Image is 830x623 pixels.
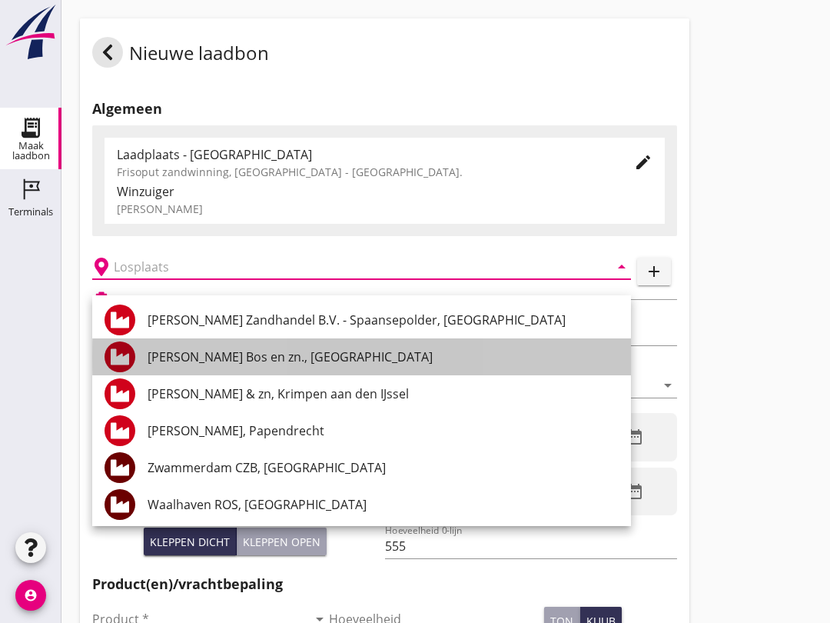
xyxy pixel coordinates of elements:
[117,164,609,180] div: Frisoput zandwinning, [GEOGRAPHIC_DATA] - [GEOGRAPHIC_DATA].
[237,528,327,555] button: Kleppen open
[92,98,677,119] h2: Algemeen
[114,255,588,279] input: Losplaats
[634,153,652,172] i: edit
[626,482,644,501] i: date_range
[148,495,619,514] div: Waalhaven ROS, [GEOGRAPHIC_DATA]
[92,574,677,595] h2: Product(en)/vrachtbepaling
[117,201,652,217] div: [PERSON_NAME]
[144,528,237,555] button: Kleppen dicht
[15,580,46,611] i: account_circle
[148,385,619,403] div: [PERSON_NAME] & zn, Krimpen aan den IJssel
[659,376,677,395] i: arrow_drop_down
[117,182,652,201] div: Winzuiger
[385,534,678,558] input: Hoeveelheid 0-lijn
[243,534,320,550] div: Kleppen open
[645,262,663,281] i: add
[148,421,619,440] div: [PERSON_NAME], Papendrecht
[148,311,619,329] div: [PERSON_NAME] Zandhandel B.V. - Spaansepolder, [GEOGRAPHIC_DATA]
[8,207,53,217] div: Terminals
[92,37,269,74] div: Nieuwe laadbon
[117,292,195,306] h2: Beladen vaartuig
[148,348,619,366] div: [PERSON_NAME] Bos en zn., [GEOGRAPHIC_DATA]
[117,145,609,164] div: Laadplaats - [GEOGRAPHIC_DATA]
[613,258,631,276] i: arrow_drop_down
[148,458,619,477] div: Zwammerdam CZB, [GEOGRAPHIC_DATA]
[150,534,230,550] div: Kleppen dicht
[3,4,58,61] img: logo-small.a267ee39.svg
[626,428,644,446] i: date_range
